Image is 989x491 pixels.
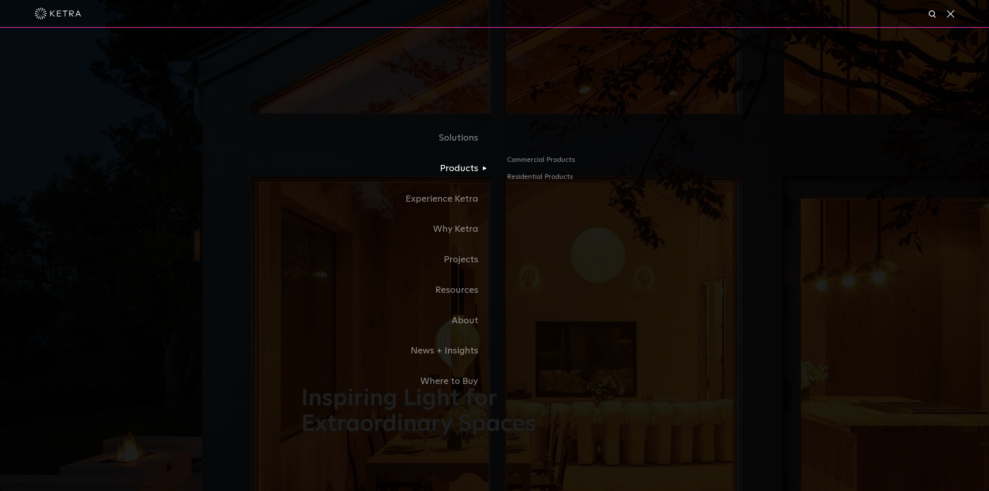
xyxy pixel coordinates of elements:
div: Navigation Menu [301,123,688,397]
a: Resources [301,275,494,306]
a: Projects [301,245,494,275]
a: About [301,306,494,336]
a: Solutions [301,123,494,153]
a: Residential Products [507,172,688,183]
img: search icon [928,10,938,19]
a: Why Ketra [301,214,494,245]
a: Experience Ketra [301,184,494,214]
a: Products [301,153,494,184]
a: Where to Buy [301,366,494,397]
a: Commercial Products [507,155,688,172]
img: ketra-logo-2019-white [35,8,81,19]
a: News + Insights [301,336,494,366]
